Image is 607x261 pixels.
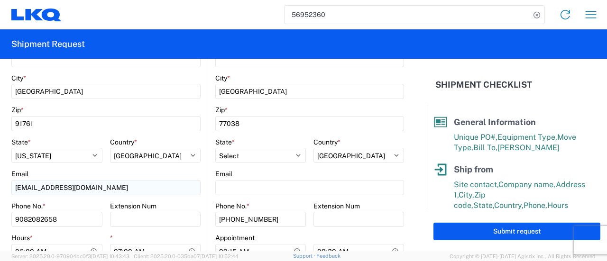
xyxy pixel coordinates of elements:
[472,211,502,220] span: Hours to
[498,180,556,189] span: Company name,
[313,202,360,210] label: Extension Num
[524,201,547,210] span: Phone,
[473,201,494,210] span: State,
[473,143,497,152] span: Bill To,
[11,38,85,50] h2: Shipment Request
[215,234,255,242] label: Appointment
[200,253,239,259] span: [DATE] 10:52:44
[215,138,235,146] label: State
[450,252,596,261] span: Copyright © [DATE]-[DATE] Agistix Inc., All Rights Reserved
[215,202,249,210] label: Phone No.
[454,117,536,127] span: General Information
[11,202,46,210] label: Phone No.
[494,201,524,210] span: Country,
[435,79,532,90] h2: Shipment Checklist
[433,223,600,240] button: Submit request
[497,143,560,152] span: [PERSON_NAME]
[134,253,239,259] span: Client: 2025.20.0-035ba07
[459,190,474,199] span: City,
[293,253,317,259] a: Support
[215,106,228,114] label: Zip
[215,170,232,178] label: Email
[11,170,28,178] label: Email
[497,133,557,142] span: Equipment Type,
[313,138,340,146] label: Country
[454,164,493,174] span: Ship from
[11,234,33,242] label: Hours
[11,106,24,114] label: Zip
[215,74,230,82] label: City
[454,180,498,189] span: Site contact,
[110,138,137,146] label: Country
[110,202,156,210] label: Extension Num
[11,253,129,259] span: Server: 2025.20.0-970904bc0f3
[11,138,31,146] label: State
[316,253,340,259] a: Feedback
[91,253,129,259] span: [DATE] 10:43:43
[285,6,530,24] input: Shipment, tracking or reference number
[454,133,497,142] span: Unique PO#,
[11,74,26,82] label: City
